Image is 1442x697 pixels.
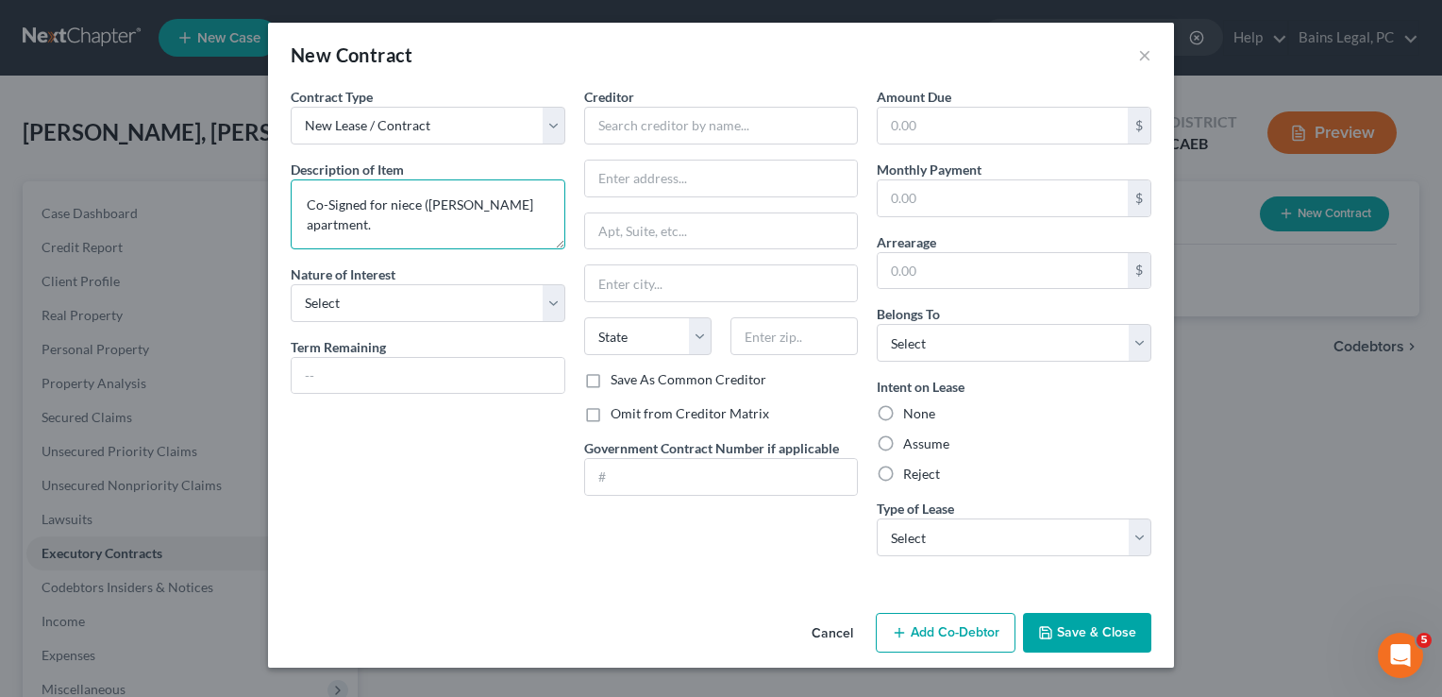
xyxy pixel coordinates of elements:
[903,465,940,484] label: Reject
[903,434,949,453] label: Assume
[878,180,1128,216] input: 0.00
[291,87,373,107] label: Contract Type
[611,404,769,423] label: Omit from Creditor Matrix
[877,306,940,322] span: Belongs To
[903,404,935,423] label: None
[1128,180,1150,216] div: $
[877,377,964,397] label: Intent on Lease
[585,213,858,249] input: Apt, Suite, etc...
[584,438,839,458] label: Government Contract Number if applicable
[1138,43,1151,66] button: ×
[584,107,859,144] input: Search creditor by name...
[878,108,1128,144] input: 0.00
[1128,253,1150,289] div: $
[1378,633,1423,678] iframe: Intercom live chat
[291,264,395,284] label: Nature of Interest
[1417,633,1432,648] span: 5
[584,89,634,105] span: Creditor
[585,161,858,196] input: Enter address...
[877,501,954,517] span: Type of Lease
[877,160,981,179] label: Monthly Payment
[877,232,936,252] label: Arrearage
[796,615,868,653] button: Cancel
[877,87,951,107] label: Amount Due
[878,253,1128,289] input: 0.00
[291,161,404,178] span: Description of Item
[876,613,1015,653] button: Add Co-Debtor
[585,265,858,301] input: Enter city...
[1128,108,1150,144] div: $
[730,317,858,355] input: Enter zip..
[611,370,766,389] label: Save As Common Creditor
[291,42,413,68] div: New Contract
[585,459,858,495] input: #
[1023,613,1151,653] button: Save & Close
[292,358,564,394] input: --
[291,337,386,357] label: Term Remaining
